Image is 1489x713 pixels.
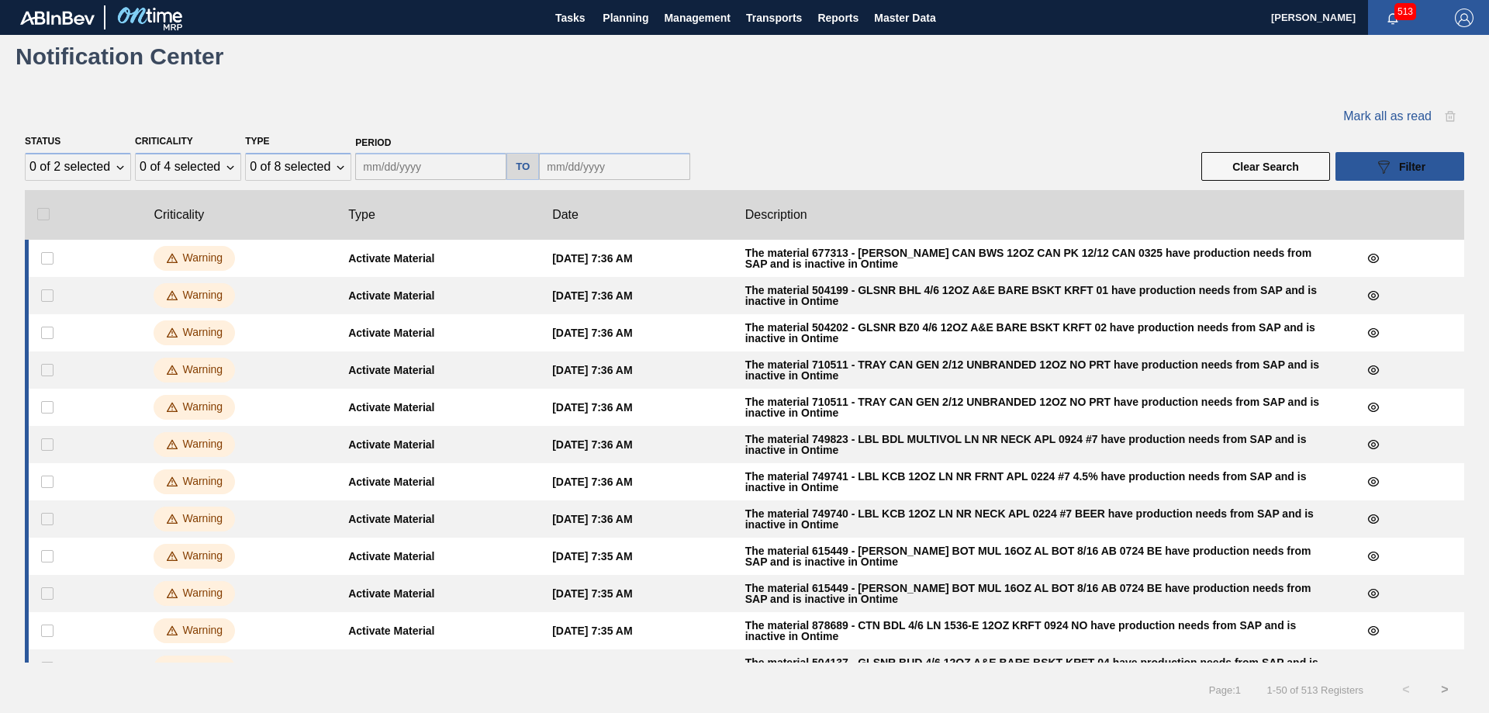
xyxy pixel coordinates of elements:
[540,240,733,277] clb-table-tbody-cell: [DATE] 7:36 AM
[1201,152,1330,181] button: Clear Search
[336,426,540,463] clb-table-tbody-cell: Activate Material
[1387,670,1425,709] button: <
[1343,109,1432,123] span: Mark all as read
[603,9,648,27] span: Planning
[745,545,1335,567] div: The material 615449 - [PERSON_NAME] BOT MUL 16OZ AL BOT 8/16 AB 0724 BE have production needs fro...
[745,359,1335,381] div: The material 710511 - TRAY CAN GEN 2/12 UNBRANDED 12OZ NO PRT have production needs from SAP and ...
[336,649,540,687] clb-table-tbody-cell: Activate Material
[552,206,579,224] clb-text: Date
[1425,670,1464,709] button: >
[250,160,330,174] div: 0 of 8 selected
[336,612,540,649] clb-table-tbody-cell: Activate Material
[20,11,95,25] img: TNhmsLtSVTkK8tSr43FrP2fwEKptu5GPRR3wAAAABJRU5ErkJggg==
[336,389,540,426] clb-table-tbody-cell: Activate Material
[540,649,733,687] clb-table-tbody-cell: [DATE] 7:35 AM
[745,285,1335,306] div: The material 504199 - GLSNR BHL 4/6 12OZ A&E BARE BSKT KRFT 01 have production needs from SAP and...
[1335,152,1464,181] button: Filter
[745,620,1335,642] div: The material 878689 - CTN BDL 4/6 LN 1536-E 12OZ KRFT 0924 NO have production needs from SAP and ...
[1264,684,1363,696] span: 1 - 50 of 513 Registers
[336,351,540,389] clb-table-tbody-cell: Activate Material
[1394,3,1416,20] span: 513
[745,396,1335,418] div: The material 710511 - TRAY CAN GEN 2/12 UNBRANDED 12OZ NO PRT have production needs from SAP and ...
[540,314,733,351] clb-table-tbody-cell: [DATE] 7:36 AM
[540,612,733,649] clb-table-tbody-cell: [DATE] 7:35 AM
[1455,9,1473,27] img: Logout
[746,9,802,27] span: Transports
[745,322,1335,344] div: The material 504202 - GLSNR BZ0 4/6 12OZ A&E BARE BSKT KRFT 02 have production needs from SAP and...
[874,9,935,27] span: Master Data
[25,136,60,147] label: Status
[745,583,1335,604] div: The material 615449 - [PERSON_NAME] BOT MUL 16OZ AL BOT 8/16 AB 0724 BE have production needs fro...
[540,500,733,538] clb-table-tbody-cell: [DATE] 7:36 AM
[135,136,193,147] label: Criticality
[664,9,731,27] span: Management
[540,277,733,314] clb-table-tbody-cell: [DATE] 7:36 AM
[540,463,733,500] clb-table-tbody-cell: [DATE] 7:36 AM
[336,314,540,351] clb-table-tbody-cell: Activate Material
[154,206,204,224] clb-text: Criticality
[336,575,540,612] clb-table-tbody-cell: Activate Material
[745,206,807,224] clb-text: Description
[16,47,291,65] h1: Notification Center
[539,153,690,180] input: mm/dd/yyyy
[336,538,540,575] clb-table-tbody-cell: Activate Material
[745,434,1335,455] div: The material 749823 - LBL BDL MULTIVOL LN NR NECK APL 0924 #7 have production needs from SAP and ...
[348,206,375,224] clb-text: Type
[817,9,859,27] span: Reports
[540,575,733,612] clb-table-tbody-cell: [DATE] 7:35 AM
[540,351,733,389] clb-table-tbody-cell: [DATE] 7:36 AM
[29,160,110,174] div: 0 of 2 selected
[516,161,530,172] h5: to
[540,389,733,426] clb-table-tbody-cell: [DATE] 7:36 AM
[1368,7,1418,29] button: Notifications
[140,160,220,174] div: 0 of 4 selected
[355,137,391,148] span: Period
[745,657,1335,679] div: The material 504137 - GLSNR BUD 4/6 12OZ A&E BARE BSKT KRFT 04 have production needs from SAP and...
[336,240,540,277] clb-table-tbody-cell: Activate Material
[553,9,587,27] span: Tasks
[245,136,269,147] label: Type
[745,247,1335,269] div: The material 677313 - [PERSON_NAME] CAN BWS 12OZ CAN PK 12/12 CAN 0325 have production needs from...
[336,277,540,314] clb-table-tbody-cell: Activate Material
[745,471,1335,493] div: The material 749741 - LBL KCB 12OZ LN NR FRNT APL 0224 #7 4.5% have production needs from SAP and...
[540,426,733,463] clb-table-tbody-cell: [DATE] 7:36 AM
[1209,684,1241,696] span: Page : 1
[336,500,540,538] clb-table-tbody-cell: Activate Material
[745,508,1335,530] div: The material 749740 - LBL KCB 12OZ LN NR NECK APL 0224 #7 BEER have production needs from SAP and...
[245,153,351,181] div: Type
[336,463,540,500] clb-table-tbody-cell: Activate Material
[25,153,131,181] div: Status
[135,153,241,181] div: Criticality
[1399,161,1425,173] span: Filter
[540,538,733,575] clb-table-tbody-cell: [DATE] 7:35 AM
[355,153,506,180] input: mm/dd/yyyy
